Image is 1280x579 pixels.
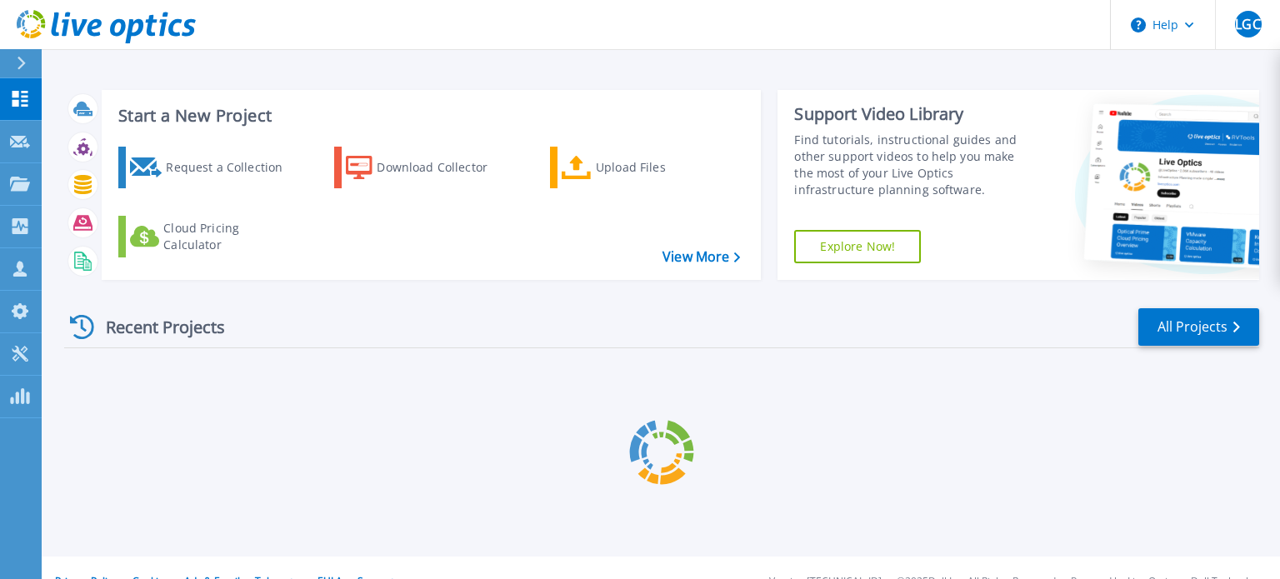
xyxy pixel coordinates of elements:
div: Support Video Library [794,103,1036,125]
div: Download Collector [377,151,510,184]
div: Cloud Pricing Calculator [163,220,297,253]
div: Upload Files [596,151,729,184]
div: Request a Collection [166,151,299,184]
span: LGC [1235,17,1260,31]
a: Download Collector [334,147,520,188]
a: Cloud Pricing Calculator [118,216,304,257]
div: Recent Projects [64,307,247,347]
a: All Projects [1138,308,1259,346]
a: View More [662,249,740,265]
h3: Start a New Project [118,107,740,125]
a: Upload Files [550,147,736,188]
a: Explore Now! [794,230,921,263]
div: Find tutorials, instructional guides and other support videos to help you make the most of your L... [794,132,1036,198]
a: Request a Collection [118,147,304,188]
